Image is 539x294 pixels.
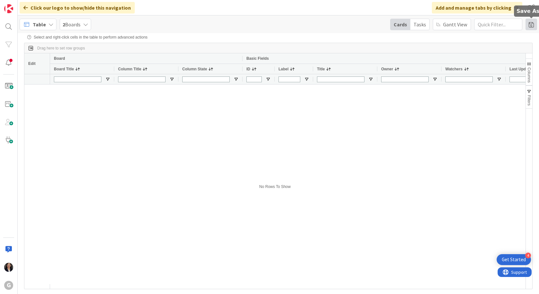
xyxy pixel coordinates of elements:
div: Click our logo to show/hide this navigation [20,2,135,13]
span: Watchers [445,67,463,71]
button: Open Filter Menu [432,77,438,82]
div: Tasks [410,19,429,30]
button: Open Filter Menu [105,77,110,82]
div: Row Groups [37,46,85,50]
span: Support [13,1,29,9]
button: Open Filter Menu [266,77,271,82]
span: Title [317,67,325,71]
span: Gantt View [443,21,467,28]
span: Columns [527,67,531,83]
button: Open Filter Menu [169,77,175,82]
div: Select and right-click cells in the table to perform advanced actions [27,35,529,40]
input: Board Title Filter Input [54,76,101,82]
span: Table [33,21,46,28]
div: Get Started [502,256,526,263]
div: Add and manage tabs by clicking [432,2,522,13]
span: Column State [182,67,207,71]
button: Open Filter Menu [497,77,502,82]
span: Boards [63,21,81,28]
span: Owner [381,67,393,71]
span: Drag here to set row groups [37,46,85,50]
span: Column Title [118,67,141,71]
input: Quick Filter... [474,19,522,30]
input: Title Filter Input [317,76,364,82]
input: ID Filter Input [246,76,262,82]
b: 2 [63,21,65,28]
button: Open Filter Menu [304,77,309,82]
span: Board [54,56,65,61]
button: Open Filter Menu [368,77,373,82]
button: Open Filter Menu [234,77,239,82]
span: Filters [527,95,531,106]
span: Board Title [54,67,74,71]
span: Basic Fields [246,56,269,61]
input: Watchers Filter Input [445,76,493,82]
input: Column State Filter Input [182,76,230,82]
div: G [4,281,13,290]
input: Label Filter Input [278,76,300,82]
input: Column Title Filter Input [118,76,166,82]
input: Owner Filter Input [381,76,429,82]
img: Visit kanbanzone.com [4,4,13,13]
span: Edit [28,61,36,66]
div: Cards [390,19,410,30]
span: ID [246,67,250,71]
span: Label [278,67,288,71]
div: 4 [525,253,531,258]
div: Open Get Started checklist, remaining modules: 4 [497,254,531,265]
img: AM [4,263,13,272]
